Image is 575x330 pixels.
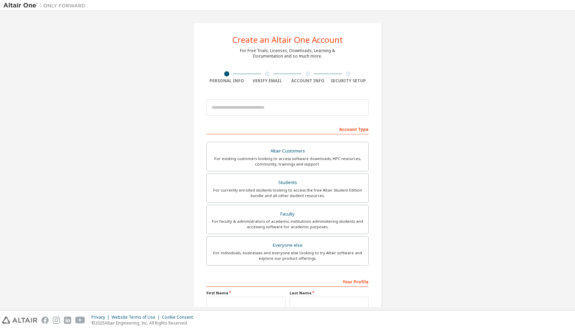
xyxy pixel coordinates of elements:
[211,241,364,250] div: Everyone else
[91,315,112,320] div: Privacy
[112,315,162,320] div: Website Terms of Use
[290,290,369,296] label: Last Name
[328,78,369,84] div: Security Setup
[75,317,85,324] img: youtube.svg
[53,317,60,324] img: instagram.svg
[247,78,288,84] div: Verify Email
[232,36,343,44] div: Create an Altair One Account
[206,276,369,287] div: Your Profile
[211,250,364,261] div: For individuals, businesses and everyone else looking to try Altair software and explore our prod...
[64,317,71,324] img: linkedin.svg
[211,178,364,187] div: Students
[2,317,37,324] img: altair_logo.svg
[240,48,335,59] div: For Free Trials, Licenses, Downloads, Learning & Documentation and so much more.
[211,156,364,167] div: For existing customers looking to access software downloads, HPC resources, community, trainings ...
[206,290,285,296] label: First Name
[206,123,369,134] div: Account Type
[41,317,49,324] img: facebook.svg
[3,2,89,9] img: Altair One
[91,320,197,326] p: © 2025 Altair Engineering, Inc. All Rights Reserved.
[287,78,328,84] div: Account Info
[211,146,364,156] div: Altair Customers
[211,209,364,219] div: Faculty
[162,315,197,320] div: Cookie Consent
[211,219,364,230] div: For faculty & administrators of academic institutions administering students and accessing softwa...
[206,78,247,84] div: Personal Info
[211,187,364,198] div: For currently enrolled students looking to access the free Altair Student Edition bundle and all ...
